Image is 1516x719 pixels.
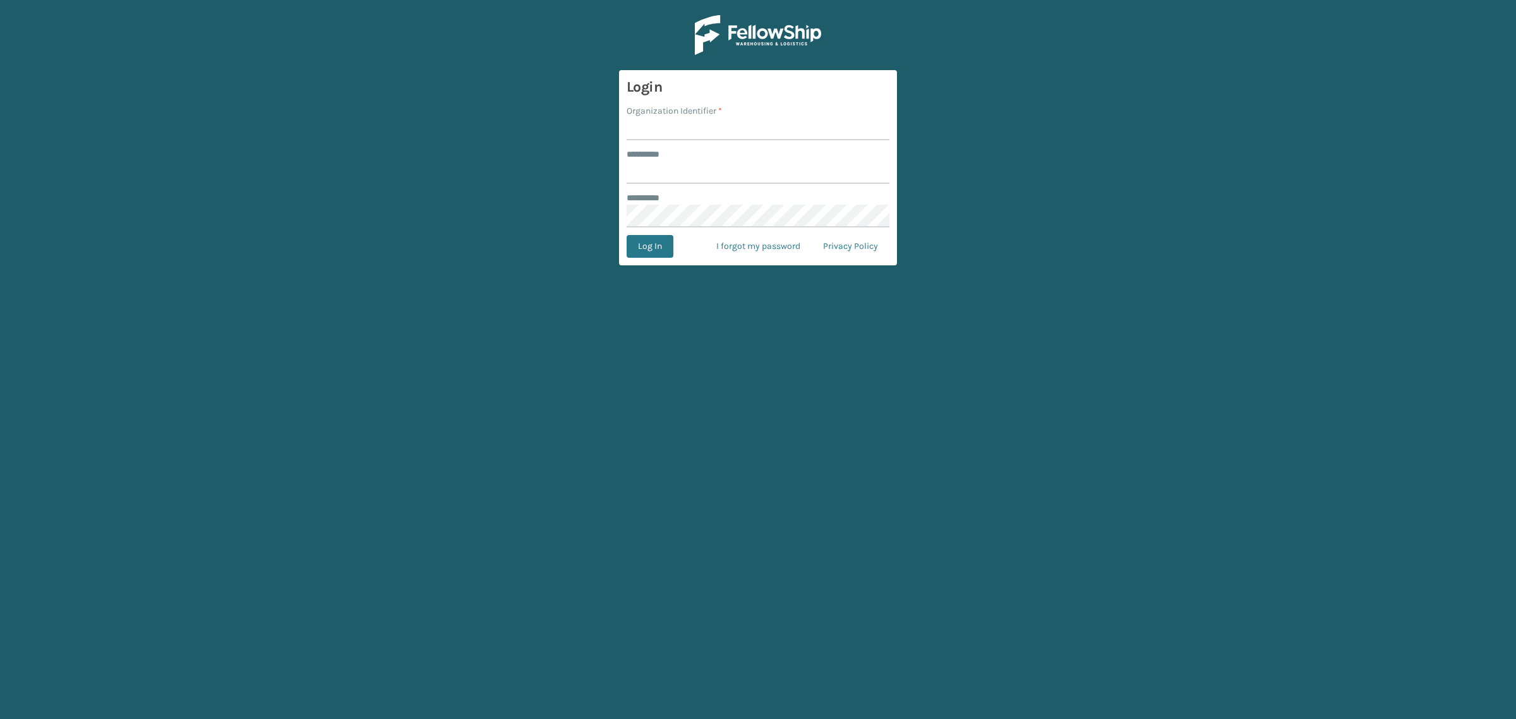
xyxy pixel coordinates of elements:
[627,104,722,118] label: Organization Identifier
[705,235,812,258] a: I forgot my password
[627,78,889,97] h3: Login
[627,235,673,258] button: Log In
[812,235,889,258] a: Privacy Policy
[695,15,821,55] img: Logo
